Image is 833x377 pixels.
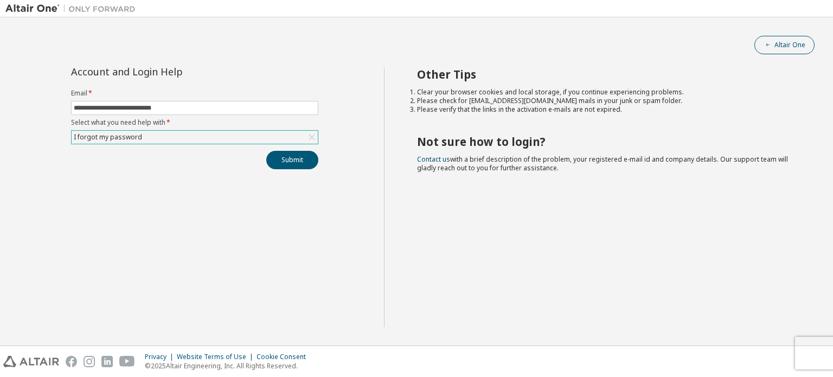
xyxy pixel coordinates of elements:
img: instagram.svg [84,356,95,367]
button: Submit [266,151,318,169]
div: Privacy [145,353,177,361]
img: youtube.svg [119,356,135,367]
a: Contact us [417,155,450,164]
button: Altair One [754,36,815,54]
li: Clear your browser cookies and local storage, if you continue experiencing problems. [417,88,796,97]
h2: Not sure how to login? [417,135,796,149]
div: I forgot my password [72,131,144,143]
span: with a brief description of the problem, your registered e-mail id and company details. Our suppo... [417,155,788,172]
li: Please check for [EMAIL_ADDRESS][DOMAIN_NAME] mails in your junk or spam folder. [417,97,796,105]
div: Account and Login Help [71,67,269,76]
li: Please verify that the links in the activation e-mails are not expired. [417,105,796,114]
img: linkedin.svg [101,356,113,367]
img: facebook.svg [66,356,77,367]
img: altair_logo.svg [3,356,59,367]
h2: Other Tips [417,67,796,81]
div: Website Terms of Use [177,353,257,361]
div: I forgot my password [72,131,318,144]
div: Cookie Consent [257,353,312,361]
p: © 2025 Altair Engineering, Inc. All Rights Reserved. [145,361,312,370]
img: Altair One [5,3,141,14]
label: Select what you need help with [71,118,318,127]
label: Email [71,89,318,98]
